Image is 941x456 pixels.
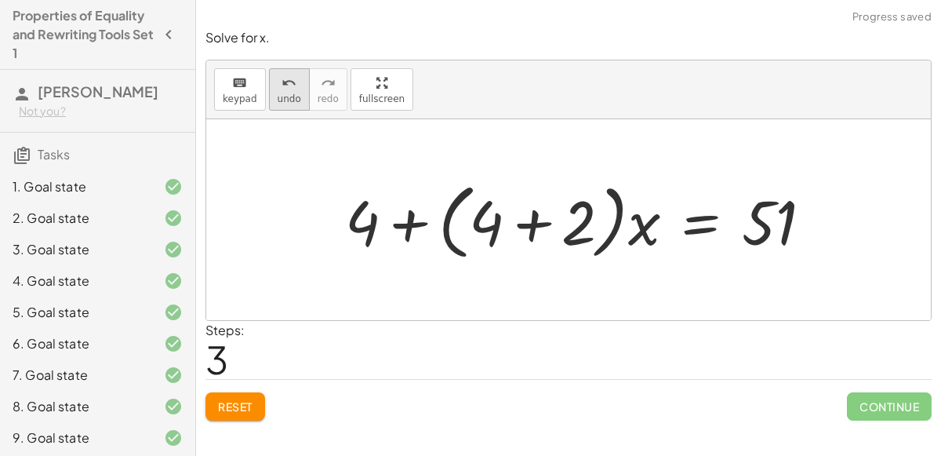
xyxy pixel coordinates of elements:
div: 9. Goal state [13,429,139,447]
i: Task finished and correct. [164,303,183,322]
div: 4. Goal state [13,272,139,290]
p: Solve for x. [205,29,932,47]
button: redoredo [309,68,347,111]
div: 8. Goal state [13,397,139,416]
span: keypad [223,93,257,104]
i: Task finished and correct. [164,240,183,259]
i: undo [282,74,296,93]
i: keyboard [232,74,247,93]
span: Reset [218,399,253,414]
span: Progress saved [852,9,932,25]
button: keyboardkeypad [214,68,266,111]
i: redo [321,74,336,93]
div: 3. Goal state [13,240,139,259]
div: 5. Goal state [13,303,139,322]
span: 3 [205,335,228,383]
div: 1. Goal state [13,177,139,196]
button: Reset [205,392,265,421]
span: redo [318,93,339,104]
i: Task finished and correct. [164,429,183,447]
div: Not you? [19,104,183,119]
span: [PERSON_NAME] [38,82,158,100]
span: fullscreen [359,93,405,104]
i: Task finished and correct. [164,334,183,353]
i: Task finished and correct. [164,177,183,196]
label: Steps: [205,322,245,338]
button: undoundo [269,68,310,111]
div: 6. Goal state [13,334,139,353]
i: Task finished and correct. [164,272,183,290]
i: Task finished and correct. [164,209,183,228]
div: 2. Goal state [13,209,139,228]
h4: Properties of Equality and Rewriting Tools Set 1 [13,6,154,63]
i: Task finished and correct. [164,366,183,385]
div: 7. Goal state [13,366,139,385]
span: Tasks [38,146,70,162]
span: undo [278,93,301,104]
i: Task finished and correct. [164,397,183,416]
button: fullscreen [351,68,413,111]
